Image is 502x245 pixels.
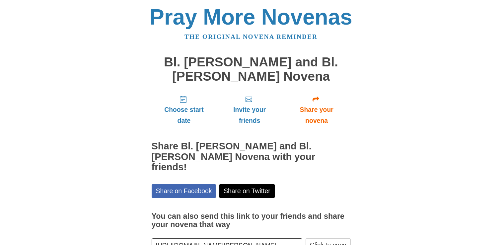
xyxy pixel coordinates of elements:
a: Share on Twitter [219,184,275,198]
h2: Share Bl. [PERSON_NAME] and Bl. [PERSON_NAME] Novena with your friends! [152,141,351,173]
a: Choose start date [152,90,217,129]
span: Choose start date [158,104,210,126]
span: Invite your friends [223,104,276,126]
a: Share on Facebook [152,184,216,198]
a: Pray More Novenas [150,5,352,29]
a: The original novena reminder [184,33,318,40]
a: Share your novena [283,90,351,129]
a: Invite your friends [216,90,282,129]
span: Share your novena [289,104,344,126]
h3: You can also send this link to your friends and share your novena that way [152,212,351,229]
h1: Bl. [PERSON_NAME] and Bl. [PERSON_NAME] Novena [152,55,351,83]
